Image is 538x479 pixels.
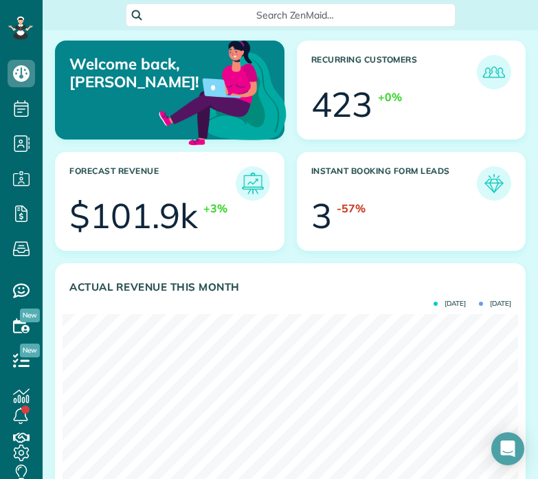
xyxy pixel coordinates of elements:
[239,170,267,197] img: icon_forecast_revenue-8c13a41c7ed35a8dcfafea3cbb826a0462acb37728057bba2d056411b612bbbe.png
[156,25,289,158] img: dashboard_welcome-42a62b7d889689a78055ac9021e634bf52bae3f8056760290aed330b23ab8690.png
[311,199,332,233] div: 3
[20,344,40,357] span: New
[20,309,40,322] span: New
[311,87,373,122] div: 423
[311,166,478,201] h3: Instant Booking Form Leads
[69,281,511,293] h3: Actual Revenue this month
[378,89,402,105] div: +0%
[491,432,524,465] div: Open Intercom Messenger
[479,300,511,307] span: [DATE]
[311,55,478,89] h3: Recurring Customers
[480,170,508,197] img: icon_form_leads-04211a6a04a5b2264e4ee56bc0799ec3eb69b7e499cbb523a139df1d13a81ae0.png
[203,201,227,216] div: +3%
[69,199,198,233] div: $101.9k
[337,201,366,216] div: -57%
[434,300,466,307] span: [DATE]
[480,58,508,86] img: icon_recurring_customers-cf858462ba22bcd05b5a5880d41d6543d210077de5bb9ebc9590e49fd87d84ed.png
[69,166,236,201] h3: Forecast Revenue
[69,55,210,91] p: Welcome back, [PERSON_NAME]!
